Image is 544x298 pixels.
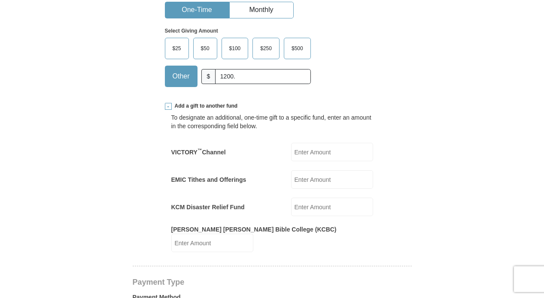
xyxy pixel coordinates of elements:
[197,42,214,55] span: $50
[168,70,194,83] span: Other
[225,42,245,55] span: $100
[291,143,373,161] input: Enter Amount
[291,198,373,216] input: Enter Amount
[133,279,412,286] h4: Payment Type
[171,234,253,252] input: Enter Amount
[171,175,246,184] label: EMIC Tithes and Offerings
[171,203,245,211] label: KCM Disaster Relief Fund
[171,113,373,130] div: To designate an additional, one-time gift to a specific fund, enter an amount in the correspondin...
[198,147,202,153] sup: ™
[287,42,307,55] span: $500
[165,2,229,18] button: One-Time
[201,69,216,84] span: $
[215,69,310,84] input: Other Amount
[168,42,185,55] span: $25
[165,28,218,34] strong: Select Giving Amount
[291,170,373,189] input: Enter Amount
[230,2,293,18] button: Monthly
[256,42,276,55] span: $250
[171,148,226,157] label: VICTORY Channel
[172,102,238,110] span: Add a gift to another fund
[171,225,337,234] label: [PERSON_NAME] [PERSON_NAME] Bible College (KCBC)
